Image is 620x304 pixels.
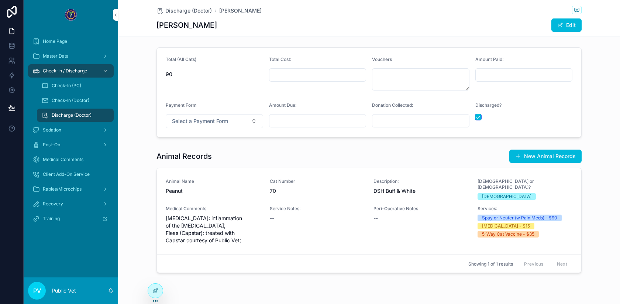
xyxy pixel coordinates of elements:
span: Discharge (Doctor) [165,7,212,14]
span: Discharge (Doctor) [52,112,92,118]
div: [DEMOGRAPHIC_DATA] [482,193,531,200]
span: PV [33,286,41,295]
span: Recovery [43,201,63,207]
span: Amount Paid: [475,57,504,62]
h1: Animal Records [156,151,212,161]
a: Client Add-On Service [28,168,114,181]
div: scrollable content [24,30,118,235]
a: Sedation [28,123,114,137]
a: Rabies/Microchips [28,182,114,196]
a: Medical Comments [28,153,114,166]
a: Recovery [28,197,114,211]
span: Medical Comments [166,206,261,212]
span: DSH Buff & White [373,187,469,195]
a: Check-In (Doctor) [37,94,114,107]
span: Showing 1 of 1 results [468,261,513,267]
span: [DEMOGRAPHIC_DATA] or [DEMOGRAPHIC_DATA]? [478,178,573,190]
a: Training [28,212,114,225]
span: Peri-Operative Notes [373,206,469,212]
a: Home Page [28,35,114,48]
span: Cat Number [270,178,365,184]
span: Post-Op [43,142,60,148]
div: Spay or Neuter (w Pain Meds) - $90 [482,215,557,221]
span: Training [43,216,60,222]
img: App logo [65,9,77,21]
span: 90 [166,71,263,78]
div: 5-Way Cat Vaccine - $35 [482,231,534,238]
span: Description: [373,178,469,184]
a: Post-Op [28,138,114,151]
span: Client Add-On Service [43,171,90,177]
a: [PERSON_NAME] [219,7,262,14]
span: -- [270,215,274,222]
span: Select a Payment Form [172,117,228,125]
span: [MEDICAL_DATA]: inflammation of the [MEDICAL_DATA]; Fleas (Capstar): treated with Capstar courtes... [166,215,261,244]
a: Master Data [28,49,114,63]
span: Medical Comments [43,157,83,163]
div: [MEDICAL_DATA] - $15 [482,223,530,229]
span: -- [373,215,378,222]
span: Total Cost: [269,57,292,62]
span: Check-In / Discharge [43,68,87,74]
span: Total (All Cats) [166,57,196,62]
span: 70 [270,187,365,195]
span: Check-In (PC) [52,83,81,89]
span: Animal Name [166,178,261,184]
span: Vouchers [372,57,392,62]
button: Edit [551,18,582,32]
span: Amount Due: [269,102,297,108]
a: Discharge (Doctor) [37,109,114,122]
span: Peanut [166,187,261,195]
span: Payment Form [166,102,197,108]
a: Animal NamePeanutCat Number70Description:DSH Buff & White[DEMOGRAPHIC_DATA] or [DEMOGRAPHIC_DATA]... [157,168,581,255]
span: Service Notes: [270,206,365,212]
span: Rabies/Microchips [43,186,82,192]
span: Sedation [43,127,61,133]
a: Discharge (Doctor) [156,7,212,14]
p: Public Vet [52,287,76,294]
a: Check-In (PC) [37,79,114,92]
a: Check-In / Discharge [28,64,114,78]
span: Home Page [43,38,67,44]
button: Select Button [166,114,263,128]
button: New Animal Records [509,150,582,163]
span: Donation Collected: [372,102,413,108]
span: Services: [478,206,573,212]
span: Master Data [43,53,69,59]
span: Discharged? [475,102,502,108]
span: Check-In (Doctor) [52,98,89,103]
h1: [PERSON_NAME] [156,20,217,30]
